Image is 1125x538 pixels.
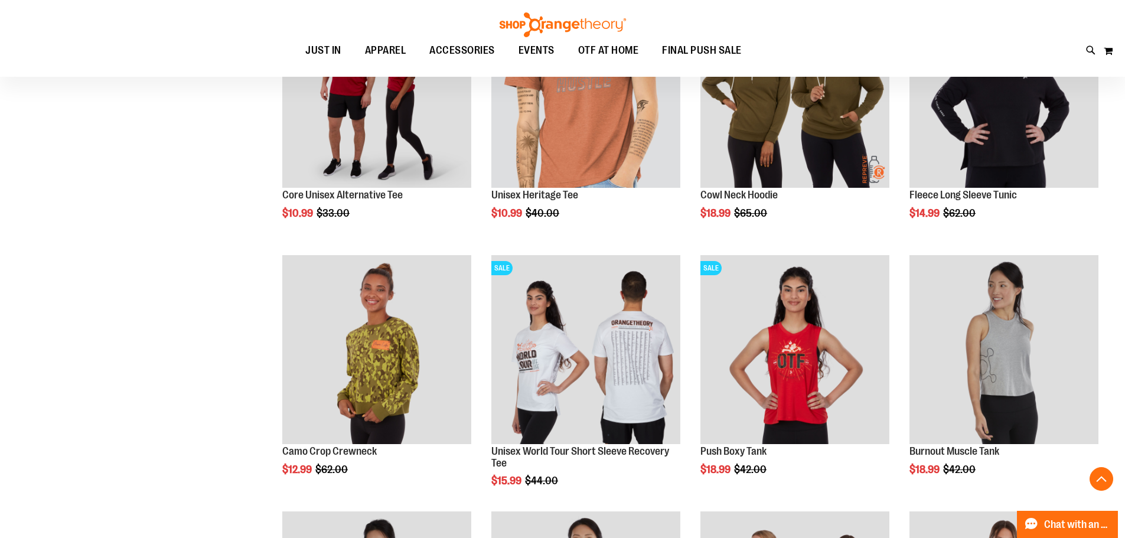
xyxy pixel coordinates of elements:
div: product [694,249,895,506]
a: OTF AT HOME [566,37,651,64]
span: $65.00 [734,207,769,219]
span: JUST IN [305,37,341,64]
span: $18.99 [909,464,941,475]
span: EVENTS [519,37,555,64]
a: Product image for Camo Crop Crewneck [282,255,471,446]
span: SALE [700,261,722,275]
img: Product image for Push Boxy Tank [700,255,889,444]
span: $42.00 [734,464,768,475]
div: product [904,249,1104,506]
button: Chat with an Expert [1017,511,1119,538]
a: Unisex Heritage Tee [491,189,578,201]
span: OTF AT HOME [578,37,639,64]
img: Shop Orangetheory [498,12,628,37]
span: Chat with an Expert [1044,519,1111,530]
button: Back To Top [1090,467,1113,491]
img: Product image for Unisex World Tour Short Sleeve Recovery Tee [491,255,680,444]
span: FINAL PUSH SALE [662,37,742,64]
span: $18.99 [700,207,732,219]
span: $62.00 [315,464,350,475]
img: Product image for Camo Crop Crewneck [282,255,471,444]
span: SALE [491,261,513,275]
a: Push Boxy Tank [700,445,767,457]
span: ACCESSORIES [429,37,495,64]
span: $33.00 [317,207,351,219]
a: Product image for Burnout Muscle Tank [909,255,1098,446]
a: ACCESSORIES [418,37,507,64]
span: $62.00 [943,207,977,219]
span: $40.00 [526,207,561,219]
a: FINAL PUSH SALE [650,37,754,64]
a: Camo Crop Crewneck [282,445,377,457]
span: $10.99 [491,207,524,219]
a: EVENTS [507,37,566,64]
span: $10.99 [282,207,315,219]
div: product [276,249,477,506]
span: $44.00 [525,475,560,487]
a: Product image for Unisex World Tour Short Sleeve Recovery TeeSALE [491,255,680,446]
span: $12.99 [282,464,314,475]
a: Core Unisex Alternative Tee [282,189,403,201]
span: $42.00 [943,464,977,475]
a: Cowl Neck Hoodie [700,189,778,201]
span: $18.99 [700,464,732,475]
a: Unisex World Tour Short Sleeve Recovery Tee [491,445,669,469]
a: APPAREL [353,37,418,64]
a: Burnout Muscle Tank [909,445,999,457]
span: APPAREL [365,37,406,64]
span: $14.99 [909,207,941,219]
div: product [485,249,686,517]
span: $15.99 [491,475,523,487]
a: Fleece Long Sleeve Tunic [909,189,1017,201]
img: Product image for Burnout Muscle Tank [909,255,1098,444]
a: JUST IN [294,37,353,64]
a: Product image for Push Boxy TankSALE [700,255,889,446]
